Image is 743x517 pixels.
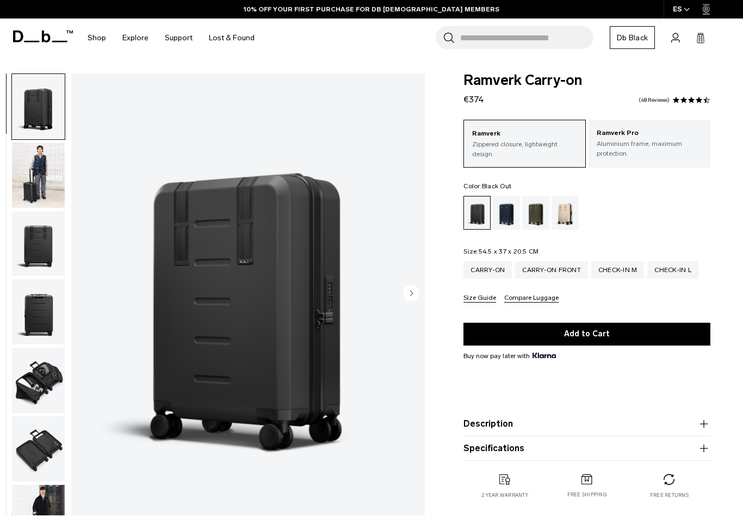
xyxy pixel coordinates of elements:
[12,416,65,482] img: Ramverk Carry-on Black Out
[650,491,689,499] p: Free returns
[79,19,263,57] nav: Main Navigation
[533,353,556,358] img: {"height" => 20, "alt" => "Klarna"}
[463,196,491,230] a: Black Out
[493,196,520,230] a: Blue Hour
[463,323,710,346] button: Add to Cart
[463,183,511,189] legend: Color:
[591,261,645,279] a: Check-in M
[522,196,549,230] a: Forest Green
[567,491,607,498] p: Free shipping
[597,128,702,139] p: Ramverk Pro
[552,196,579,230] a: Fogbow Beige
[12,348,65,413] img: Ramverk Carry-on Black Out
[122,19,148,57] a: Explore
[11,347,65,414] button: Ramverk Carry-on Black Out
[481,491,528,499] p: 2 year warranty
[165,19,193,57] a: Support
[463,294,496,303] button: Size Guide
[88,19,106,57] a: Shop
[463,248,538,255] legend: Size:
[11,73,65,140] button: Ramverk Carry-on Black Out
[11,416,65,482] button: Ramverk Carry-on Black Out
[479,248,539,255] span: 54.5 x 37 x 20.5 CM
[463,442,710,455] button: Specifications
[12,279,65,344] img: Ramverk Carry-on Black Out
[463,417,710,430] button: Description
[244,4,499,14] a: 10% OFF YOUR FIRST PURCHASE FOR DB [DEMOGRAPHIC_DATA] MEMBERS
[610,26,655,49] a: Db Black
[647,261,698,279] a: Check-in L
[472,139,577,159] p: Zippered closure, lightweight design.
[515,261,588,279] a: Carry-on Front
[11,142,65,208] button: Ramverk Carry-on Black Out
[11,279,65,345] button: Ramverk Carry-on Black Out
[463,261,512,279] a: Carry-on
[472,128,577,139] p: Ramverk
[463,94,484,104] span: €374
[463,73,710,88] span: Ramverk Carry-on
[403,285,419,304] button: Next slide
[12,143,65,208] img: Ramverk Carry-on Black Out
[482,182,511,190] span: Black Out
[504,294,559,303] button: Compare Luggage
[639,97,670,103] a: 48 reviews
[12,74,65,139] img: Ramverk Carry-on Black Out
[11,211,65,277] button: Ramverk Carry-on Black Out
[589,120,710,167] a: Ramverk Pro Aluminium frame, maximum protection.
[71,73,425,515] li: 1 / 11
[71,73,425,515] img: Ramverk Carry-on Black Out
[12,211,65,276] img: Ramverk Carry-on Black Out
[463,351,556,361] span: Buy now pay later with
[597,139,702,158] p: Aluminium frame, maximum protection.
[209,19,255,57] a: Lost & Found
